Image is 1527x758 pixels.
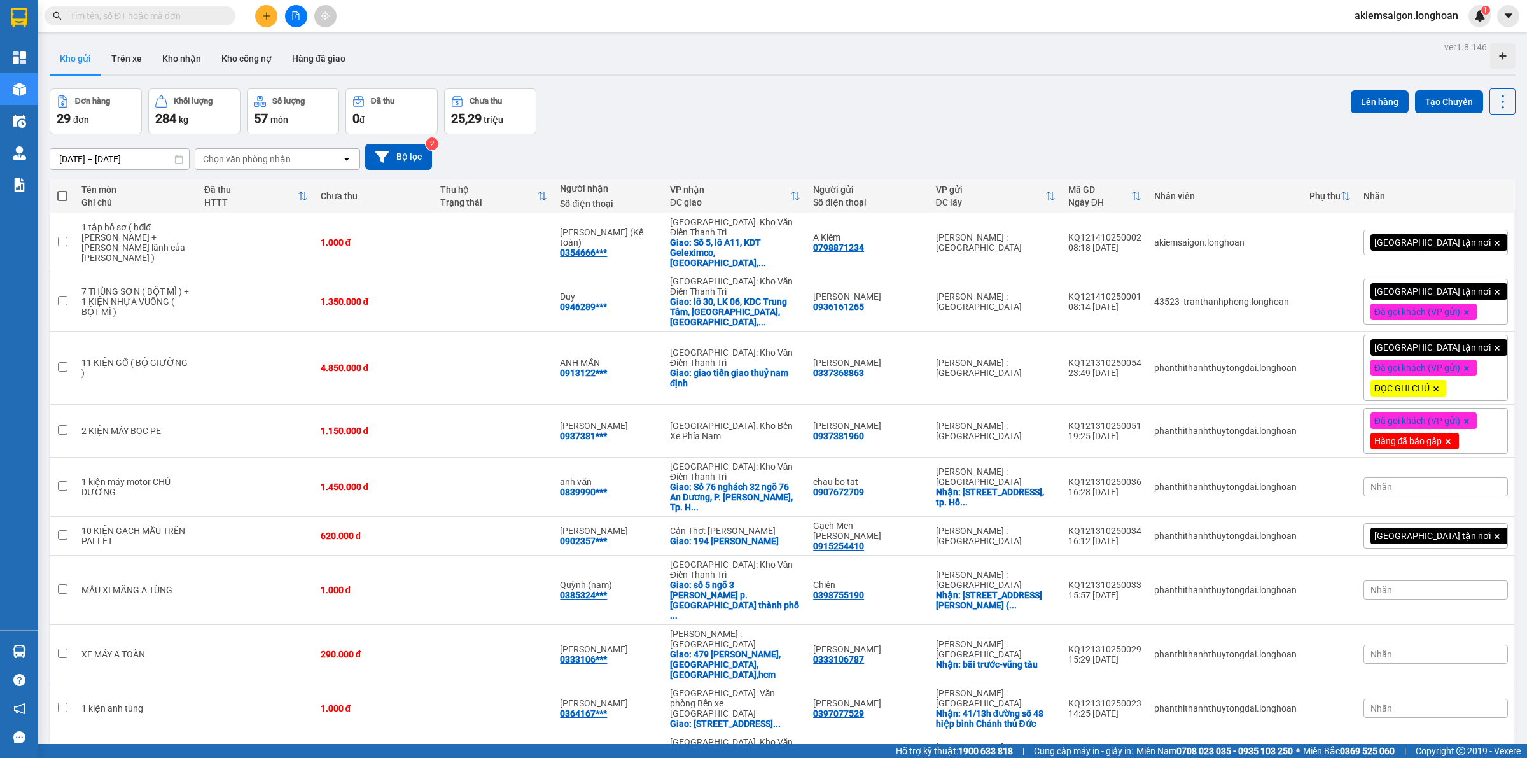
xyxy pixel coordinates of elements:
[50,88,142,134] button: Đơn hàng29đơn
[1374,415,1460,426] span: Đã gọi khách (VP gửi)
[670,737,801,757] div: [GEOGRAPHIC_DATA]: Kho Văn Điển Thanh Trì
[1068,708,1141,719] div: 14:25 [DATE]
[1481,6,1490,15] sup: 1
[73,115,89,125] span: đơn
[1340,746,1395,756] strong: 0369 525 060
[670,649,801,680] div: Giao: 479 Lê Trọng Tân, Tây Thạnh, Tân Phú,hcm
[1374,362,1460,374] span: Đã gọi khách (VP gửi)
[1374,306,1460,318] span: Đã gọi khách (VP gửi)
[1068,487,1141,497] div: 16:28 [DATE]
[440,185,537,195] div: Thu hộ
[321,649,428,659] div: 290.000 đ
[314,5,337,27] button: aim
[1370,585,1392,595] span: Nhãn
[670,297,801,327] div: Giao: lô 30, LK 06, KDC Trung Tâm, Tân Hưng, Lạng Giang, Bắc Giang
[936,358,1056,378] div: [PERSON_NAME] : [GEOGRAPHIC_DATA]
[204,185,298,195] div: Đã thu
[444,88,536,134] button: Chưa thu25,29 triệu
[1068,291,1141,302] div: KQ121410250001
[1068,242,1141,253] div: 08:18 [DATE]
[958,746,1013,756] strong: 1900 633 818
[813,291,923,302] div: Ngô Đình Chung
[272,97,305,106] div: Số lượng
[101,43,152,74] button: Trên xe
[1374,383,1430,394] span: ĐỌC GHI CHÚ
[426,137,438,150] sup: 2
[560,358,657,368] div: ANH MẪN
[1062,179,1148,213] th: Toggle SortBy
[1456,747,1465,755] span: copyright
[1154,482,1297,492] div: phanthithanhthuytongdai.longhoan
[813,242,864,253] div: 0798871234
[1009,600,1017,610] span: ...
[211,43,282,74] button: Kho công nợ
[365,144,432,170] button: Bộ lọc
[813,580,923,590] div: Chiến
[1034,744,1133,758] span: Cung cấp máy in - giấy in:
[560,199,657,209] div: Số điện thoại
[1363,191,1508,201] div: Nhãn
[813,477,923,487] div: chau bo tat
[1068,358,1141,368] div: KQ121310250054
[81,526,191,546] div: 10 KIỆN GẠCH MẪU TRÊN PALLET
[285,5,307,27] button: file-add
[13,731,25,743] span: message
[670,185,791,195] div: VP nhận
[813,358,923,368] div: ANH PHƯƠNG
[1068,590,1141,600] div: 15:57 [DATE]
[560,477,657,487] div: anh văn
[81,426,191,436] div: 2 KIỆN MÁY BỌC PE
[936,185,1045,195] div: VP gửi
[1415,90,1483,113] button: Tạo Chuyến
[262,11,271,20] span: plus
[670,719,801,729] div: Giao: Số nhà 29, đường Quang Trung, Phường Hồng hải, tp Hạ Long, QN
[670,347,801,368] div: [GEOGRAPHIC_DATA]: Kho Văn Điển Thanh Trì
[321,482,428,492] div: 1.450.000 đ
[174,97,213,106] div: Khối lượng
[1374,435,1442,447] span: Hàng đã báo gấp
[670,580,801,621] div: Giao: số 5 ngõ 3 Ngô Đình Mẫn p. Hà Đông. thành phố Hà Nội
[1068,368,1141,378] div: 23:49 [DATE]
[1351,90,1409,113] button: Lên hàng
[470,97,502,106] div: Chưa thu
[1370,703,1392,713] span: Nhãn
[936,526,1056,546] div: [PERSON_NAME] : [GEOGRAPHIC_DATA]
[50,43,101,74] button: Kho gửi
[1154,297,1297,307] div: 43523_tranthanhphong.longhoan
[440,197,537,207] div: Trạng thái
[936,688,1056,708] div: [PERSON_NAME] : [GEOGRAPHIC_DATA]
[670,421,801,441] div: [GEOGRAPHIC_DATA]: Kho Bến Xe Phía Nam
[321,531,428,541] div: 620.000 đ
[254,111,268,126] span: 57
[1154,703,1297,713] div: phanthithanhthuytongdai.longhoan
[345,88,438,134] button: Đã thu0đ
[1374,530,1491,542] span: [GEOGRAPHIC_DATA] tận nơi
[1303,179,1357,213] th: Toggle SortBy
[560,291,657,302] div: Duy
[1068,580,1141,590] div: KQ121310250033
[813,421,923,431] div: ANH BẢO
[291,11,300,20] span: file-add
[670,276,801,297] div: [GEOGRAPHIC_DATA]: Kho Văn Điển Thanh Trì
[321,703,428,713] div: 1.000 đ
[434,179,554,213] th: Toggle SortBy
[81,585,191,595] div: MẪU XI MĂNG A TÙNG
[813,654,864,664] div: 0333106787
[342,154,352,164] svg: open
[813,644,923,654] div: Trần Khánh Duy
[813,698,923,708] div: Lê Diệu
[13,115,26,128] img: warehouse-icon
[936,659,1056,670] div: Nhận: bãi trước-vũng tàu
[813,487,864,497] div: 0907672709
[352,111,359,126] span: 0
[321,191,428,201] div: Chưa thu
[1154,237,1297,248] div: akiemsaigon.longhoan
[1490,43,1516,69] div: Tạo kho hàng mới
[13,703,25,715] span: notification
[936,197,1045,207] div: ĐC lấy
[560,698,657,708] div: Kim Trang
[670,688,801,719] div: [GEOGRAPHIC_DATA]: Văn phòng Bến xe [GEOGRAPHIC_DATA]
[936,232,1056,253] div: [PERSON_NAME] : [GEOGRAPHIC_DATA]
[1068,302,1141,312] div: 08:14 [DATE]
[813,590,864,600] div: 0398755190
